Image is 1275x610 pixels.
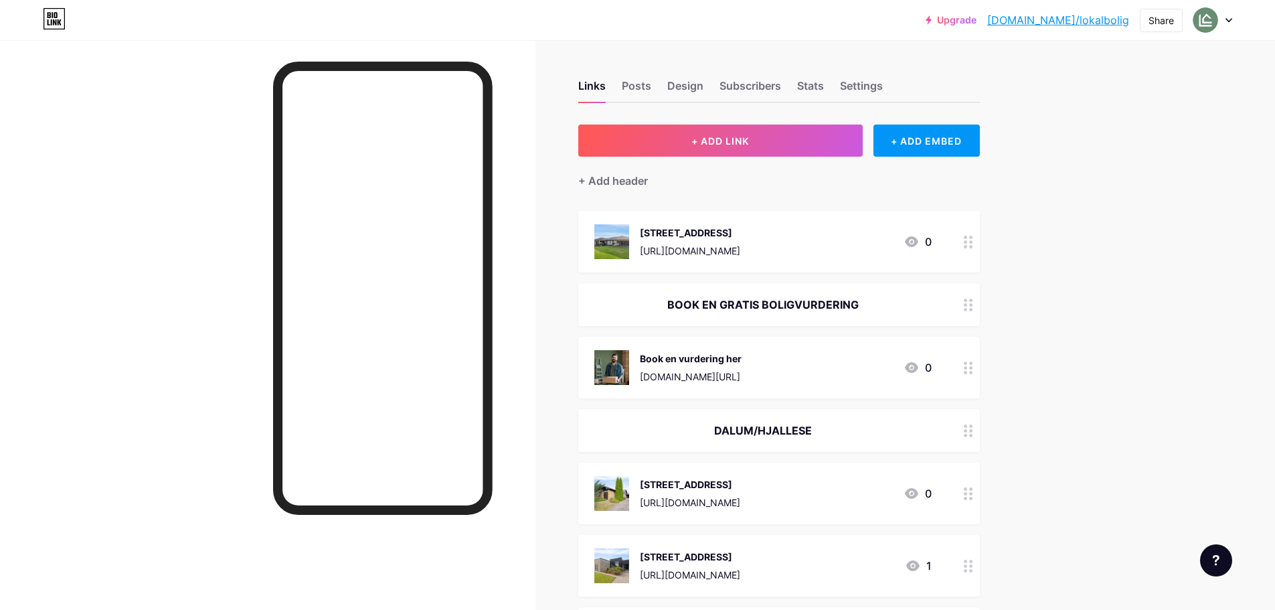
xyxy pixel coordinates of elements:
[1193,7,1218,33] img: lokalbolig
[1149,13,1174,27] div: Share
[594,476,629,511] img: Kirkelundvej 35, 5250 Odense SV
[594,350,629,385] img: Book en vurdering her
[640,352,742,366] div: Book en vurdering her
[873,125,980,157] div: + ADD EMBED
[594,297,932,313] div: BOOK EN GRATIS BOLIGVURDERING
[640,244,740,258] div: [URL][DOMAIN_NAME]
[987,12,1129,28] a: [DOMAIN_NAME]/lokalbolig
[640,370,742,384] div: [DOMAIN_NAME][URL]
[926,15,976,25] a: Upgrade
[594,423,932,439] div: DALUM/HJALLESE
[578,125,863,157] button: + ADD LINK
[719,78,781,102] div: Subscribers
[904,485,932,502] div: 0
[594,224,629,259] img: Hjortetakken 98, 5250 Odense SV
[578,173,648,189] div: + Add header
[640,495,740,510] div: [URL][DOMAIN_NAME]
[905,558,932,574] div: 1
[840,78,883,102] div: Settings
[667,78,703,102] div: Design
[578,78,606,102] div: Links
[622,78,651,102] div: Posts
[640,226,740,240] div: [STREET_ADDRESS]
[640,477,740,491] div: [STREET_ADDRESS]
[640,550,740,564] div: [STREET_ADDRESS]
[797,78,824,102] div: Stats
[594,548,629,583] img: Bronzevej 72, 5250 Odense SV
[691,135,749,147] span: + ADD LINK
[904,234,932,250] div: 0
[904,360,932,376] div: 0
[640,568,740,582] div: [URL][DOMAIN_NAME]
